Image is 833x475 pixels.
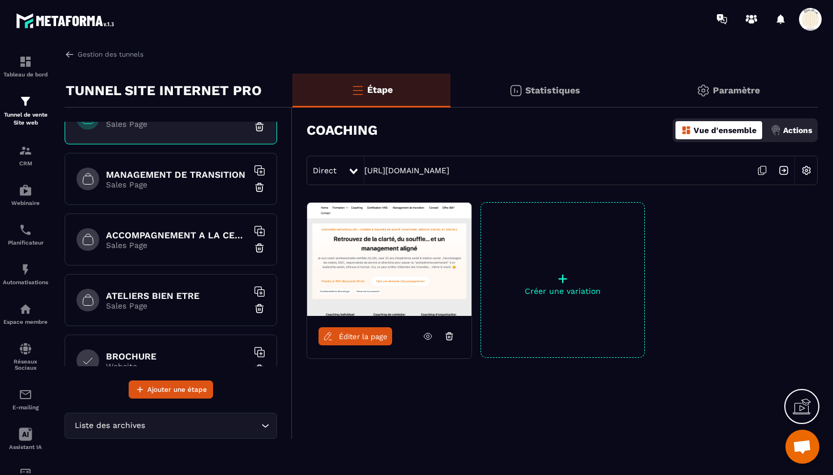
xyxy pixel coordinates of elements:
p: Réseaux Sociaux [3,358,48,371]
img: automations [19,183,32,197]
a: automationsautomationsEspace membre [3,294,48,333]
p: Paramètre [713,85,760,96]
p: Assistant IA [3,444,48,450]
img: automations [19,263,32,276]
span: Ajouter une étape [147,384,207,395]
img: formation [19,95,32,108]
img: trash [254,242,265,254]
img: trash [254,182,265,193]
p: Créer une variation [481,286,644,296]
p: Sales Page [106,241,248,250]
a: formationformationCRM [3,135,48,175]
img: setting-w.858f3a88.svg [796,160,817,181]
div: Ouvrir le chat [785,430,819,464]
span: Liste des archives [72,420,147,432]
p: Statistiques [525,85,580,96]
img: dashboard-orange.40269519.svg [681,125,691,135]
p: Website [106,362,248,371]
img: actions.d6e523a2.png [771,125,781,135]
div: Search for option [65,413,277,439]
img: logo [16,10,118,31]
span: Éditer la page [339,332,388,341]
a: Gestion des tunnels [65,49,143,59]
a: Éditer la page [318,327,392,345]
img: setting-gr.5f69749f.svg [696,84,710,97]
img: social-network [19,342,32,356]
p: Planificateur [3,239,48,246]
h3: COACHING [307,122,377,138]
p: Tunnel de vente Site web [3,111,48,127]
input: Search for option [147,420,258,432]
h6: ATELIERS BIEN ETRE [106,290,248,301]
p: Sales Page [106,180,248,189]
p: Actions [783,126,812,135]
img: bars-o.4a397970.svg [351,83,364,97]
img: arrow [65,49,75,59]
p: Sales Page [106,119,248,129]
h6: MANAGEMENT DE TRANSITION [106,169,248,180]
p: Étape [367,84,393,95]
p: Sales Page [106,301,248,310]
a: automationsautomationsWebinaire [3,175,48,215]
a: formationformationTableau de bord [3,46,48,86]
img: image [307,203,471,316]
img: formation [19,55,32,69]
a: formationformationTunnel de vente Site web [3,86,48,135]
a: social-networksocial-networkRéseaux Sociaux [3,333,48,379]
a: emailemailE-mailing [3,379,48,419]
span: Direct [313,166,337,175]
button: Ajouter une étape [129,380,213,399]
img: trash [254,363,265,375]
p: Webinaire [3,200,48,206]
a: [URL][DOMAIN_NAME] [364,166,449,175]
img: formation [19,144,32,157]
img: automations [19,302,32,316]
p: Automatisations [3,279,48,285]
p: E-mailing [3,404,48,410]
p: Espace membre [3,319,48,325]
p: Tableau de bord [3,71,48,78]
a: Assistant IA [3,419,48,459]
img: arrow-next.bcc2205e.svg [773,160,794,181]
img: scheduler [19,223,32,237]
img: stats.20deebd0.svg [509,84,522,97]
a: schedulerschedulerPlanificateur [3,215,48,254]
h6: ACCOMPAGNEMENT A LA CERTIFICATION HAS [106,230,248,241]
img: trash [254,121,265,132]
p: CRM [3,160,48,166]
p: TUNNEL SITE INTERNET PRO [66,79,262,102]
h6: BROCHURE [106,351,248,362]
p: + [481,271,644,286]
img: email [19,388,32,401]
p: Vue d'ensemble [694,126,756,135]
img: trash [254,303,265,314]
a: automationsautomationsAutomatisations [3,254,48,294]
